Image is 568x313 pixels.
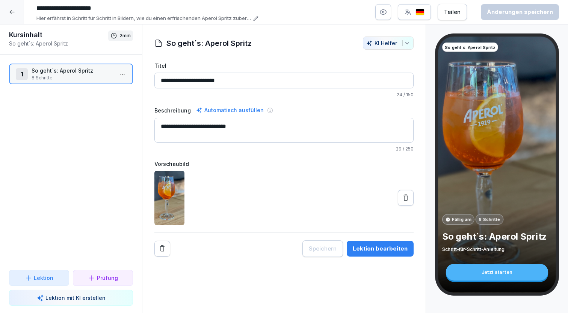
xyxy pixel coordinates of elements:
div: KI Helfer [366,40,410,46]
button: Änderungen speichern [481,4,559,20]
p: Schritt-für-Schritt-Anleitung [442,246,552,252]
p: 8 Schritte [32,74,113,81]
div: 1So geht´s: Aperol Spritz8 Schritte [9,64,133,84]
h1: Kursinhalt [9,30,108,40]
p: So geht´s: Aperol Spritz [442,231,552,242]
div: 1 [16,68,28,80]
p: So geht´s: Aperol Spritz [32,67,113,74]
label: Vorschaubild [154,160,414,168]
p: Fällig am [452,216,471,223]
div: Jetzt starten [446,264,548,281]
p: Lektion mit KI erstellen [45,294,106,302]
p: / 250 [154,146,414,152]
button: Lektion mit KI erstellen [9,290,133,306]
button: Remove [154,241,170,257]
div: Teilen [444,8,461,16]
button: Speichern [302,240,343,257]
label: Beschreibung [154,106,191,114]
div: Änderungen speichern [487,8,553,16]
p: So geht´s: Aperol Spritz [9,40,108,47]
div: Lektion bearbeiten [353,245,408,253]
span: 24 [397,92,402,97]
button: Teilen [438,4,467,20]
button: KI Helfer [363,36,414,50]
label: Titel [154,62,414,70]
p: 8 Schritte [479,216,500,223]
button: Prüfung [73,270,133,286]
div: Automatisch ausfüllen [195,106,265,115]
button: Lektion bearbeiten [347,241,414,257]
div: Speichern [309,245,337,253]
p: Lektion [34,274,53,282]
span: 29 [396,146,402,152]
h1: So geht´s: Aperol Spritz [166,38,252,49]
p: Hier erfährst in Schritt für Schritt in Bildern, wie du einen erfrischenden Aperol Spritz zuberei... [36,15,251,22]
p: Prüfung [97,274,118,282]
p: / 150 [154,91,414,98]
img: de.svg [415,9,424,16]
p: So geht´s: Aperol Spritz [445,44,495,50]
p: 2 min [119,32,131,40]
img: sbxsbrwbvvuxzr3p628tse8n.png [154,171,184,225]
button: Lektion [9,270,69,286]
